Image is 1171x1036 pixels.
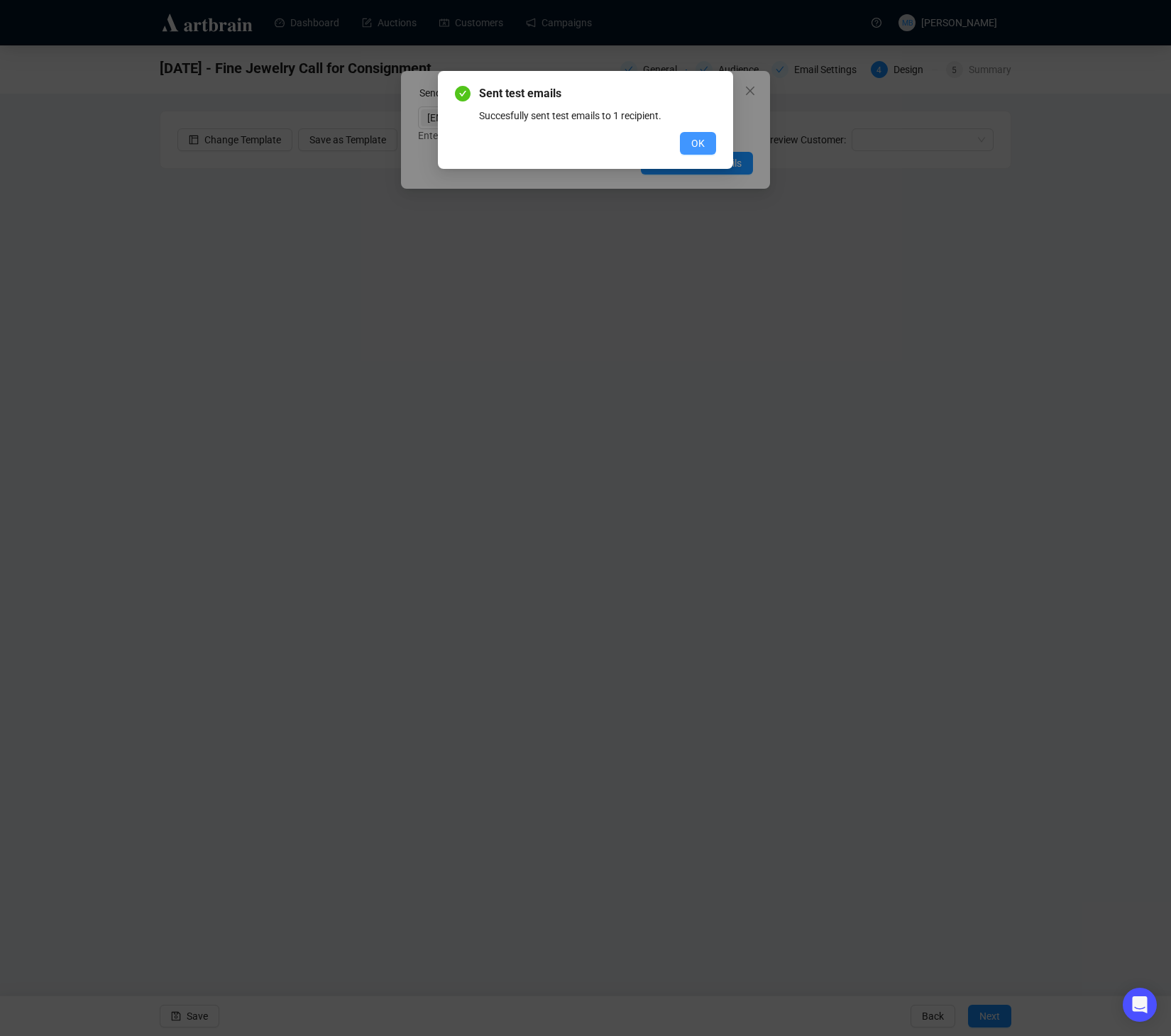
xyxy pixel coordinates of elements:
[1123,988,1157,1022] div: Open Intercom Messenger
[479,108,716,123] div: Succesfully sent test emails to 1 recipient.
[691,136,705,151] span: OK
[455,86,471,101] span: check-circle
[479,85,716,102] span: Sent test emails
[680,132,716,155] button: OK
